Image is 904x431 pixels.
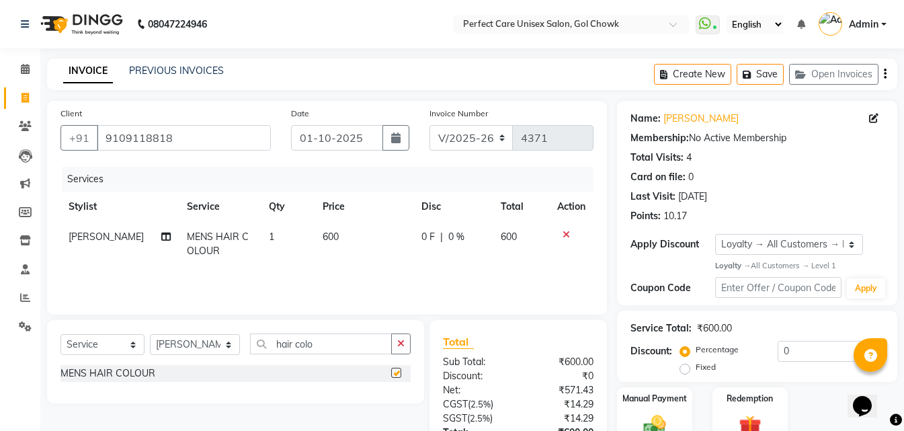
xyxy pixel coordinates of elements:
iframe: chat widget [848,377,891,418]
div: ₹571.43 [518,383,604,397]
input: Search by Name/Mobile/Email/Code [97,125,271,151]
div: MENS HAIR COLOUR [60,366,155,381]
span: CGST [443,398,468,410]
div: Last Visit: [630,190,675,204]
div: Discount: [433,369,518,383]
span: Total [443,335,474,349]
input: Search or Scan [250,334,391,354]
div: 4 [686,151,692,165]
label: Fixed [696,361,716,373]
label: Manual Payment [622,393,687,405]
div: Name: [630,112,661,126]
button: Apply [847,278,885,299]
div: ( ) [433,412,518,426]
div: Net: [433,383,518,397]
span: 2.5% [470,399,491,409]
label: Date [291,108,309,120]
button: Open Invoices [789,64,878,85]
div: Membership: [630,131,689,145]
span: | [440,230,443,244]
th: Disc [413,192,493,222]
div: ₹600.00 [697,321,732,336]
input: Enter Offer / Coupon Code [715,277,841,298]
img: Admin [819,12,842,36]
div: Apply Discount [630,237,715,251]
th: Price [315,192,413,222]
span: 1 [269,231,274,243]
b: 08047224946 [148,5,207,43]
label: Invoice Number [429,108,488,120]
a: INVOICE [63,59,113,83]
strong: Loyalty → [715,261,751,270]
th: Total [493,192,549,222]
span: 2.5% [470,413,490,424]
th: Service [179,192,260,222]
span: Admin [849,17,878,32]
span: [PERSON_NAME] [69,231,144,243]
th: Stylist [60,192,179,222]
div: [DATE] [678,190,707,204]
label: Client [60,108,82,120]
span: 0 F [421,230,435,244]
a: [PERSON_NAME] [663,112,739,126]
button: +91 [60,125,98,151]
label: Redemption [727,393,773,405]
span: SGST [443,412,467,424]
div: Services [62,167,604,192]
div: ( ) [433,397,518,412]
th: Action [549,192,593,222]
img: logo [34,5,126,43]
div: Card on file: [630,170,686,184]
span: 0 % [448,230,464,244]
div: ₹14.29 [518,412,604,426]
a: PREVIOUS INVOICES [129,65,224,77]
span: 600 [323,231,339,243]
th: Qty [261,192,315,222]
div: All Customers → Level 1 [715,260,884,272]
div: Service Total: [630,321,692,336]
span: 600 [501,231,517,243]
button: Create New [654,64,731,85]
div: No Active Membership [630,131,884,145]
div: Total Visits: [630,151,684,165]
div: 0 [688,170,694,184]
div: ₹14.29 [518,397,604,412]
div: Points: [630,209,661,223]
div: Sub Total: [433,355,518,369]
div: Discount: [630,344,672,358]
span: MENS HAIR COLOUR [187,231,249,257]
div: Coupon Code [630,281,715,295]
div: 10.17 [663,209,687,223]
div: ₹600.00 [518,355,604,369]
button: Save [737,64,784,85]
div: ₹0 [518,369,604,383]
label: Percentage [696,344,739,356]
